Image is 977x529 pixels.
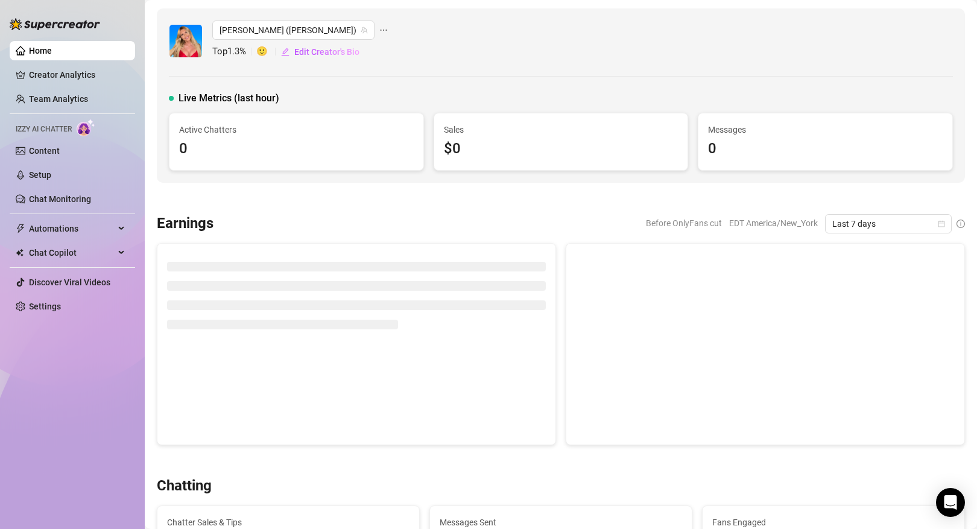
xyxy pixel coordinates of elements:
span: ellipsis [379,21,388,40]
span: thunderbolt [16,224,25,233]
span: team [361,27,368,34]
span: Edit Creator's Bio [294,47,359,57]
h3: Earnings [157,214,213,233]
span: info-circle [956,220,965,228]
span: edit [281,48,289,56]
img: Ashley [169,25,202,57]
a: Discover Viral Videos [29,277,110,287]
a: Content [29,146,60,156]
span: Chatter Sales & Tips [167,516,409,529]
a: Team Analytics [29,94,88,104]
span: Live Metrics (last hour) [179,91,279,106]
div: 0 [708,138,943,160]
span: calendar [938,220,945,227]
span: Last 7 days [832,215,944,233]
img: Chat Copilot [16,249,24,257]
span: Active Chatters [179,123,414,136]
img: logo-BBDzfeDw.svg [10,18,100,30]
h3: Chatting [157,477,212,496]
span: Messages [708,123,943,136]
span: Chat Copilot [29,243,115,262]
span: Before OnlyFans cut [646,214,722,232]
span: Izzy AI Chatter [16,124,72,135]
a: Creator Analytics [29,65,125,84]
a: Settings [29,302,61,311]
span: Messages Sent [440,516,682,529]
div: Open Intercom Messenger [936,488,965,517]
div: $0 [444,138,678,160]
a: Chat Monitoring [29,194,91,204]
span: Automations [29,219,115,238]
span: Fans Engaged [712,516,955,529]
button: Edit Creator's Bio [280,42,360,62]
a: Home [29,46,52,55]
div: 0 [179,138,414,160]
a: Setup [29,170,51,180]
span: Top 1.3 % [212,45,256,59]
span: EDT America/New_York [729,214,818,232]
img: AI Chatter [77,119,95,136]
span: 🙂 [256,45,280,59]
span: Sales [444,123,678,136]
span: Ashley (ashley-davis) [220,21,367,39]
